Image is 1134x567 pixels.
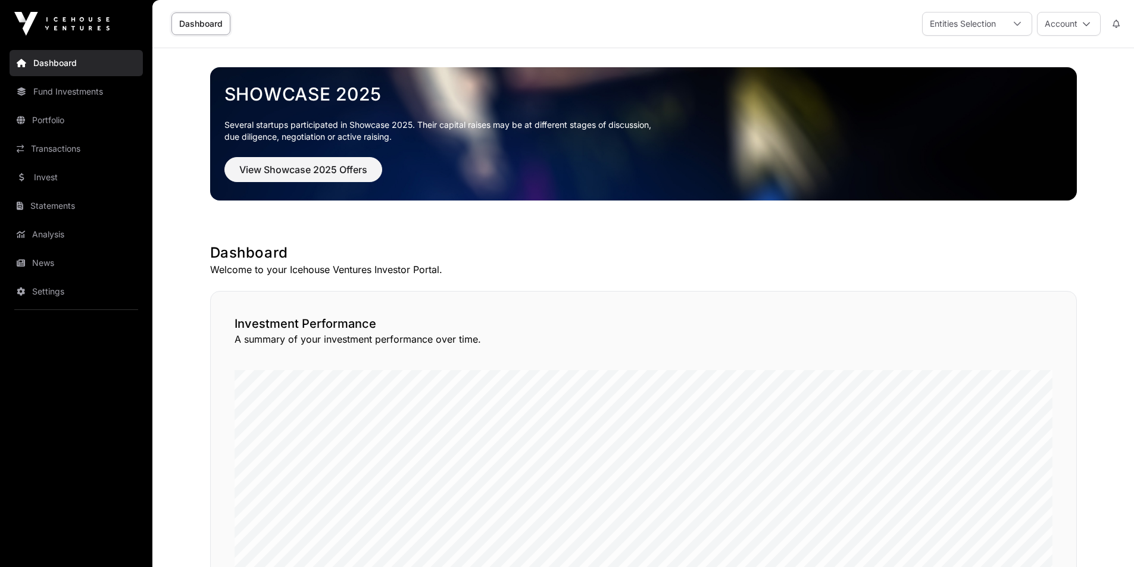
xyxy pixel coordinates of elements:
a: Settings [10,278,143,305]
iframe: Chat Widget [1074,510,1134,567]
p: A summary of your investment performance over time. [235,332,1052,346]
a: Dashboard [10,50,143,76]
a: News [10,250,143,276]
img: Showcase 2025 [210,67,1077,201]
a: Analysis [10,221,143,248]
a: Fund Investments [10,79,143,105]
h1: Dashboard [210,243,1077,262]
a: Statements [10,193,143,219]
a: Transactions [10,136,143,162]
button: View Showcase 2025 Offers [224,157,382,182]
a: Showcase 2025 [224,83,1063,105]
p: Welcome to your Icehouse Ventures Investor Portal. [210,262,1077,277]
p: Several startups participated in Showcase 2025. Their capital raises may be at different stages o... [224,119,1063,143]
span: View Showcase 2025 Offers [239,162,367,177]
a: Dashboard [171,12,230,35]
a: View Showcase 2025 Offers [224,169,382,181]
div: Entities Selection [923,12,1003,35]
button: Account [1037,12,1101,36]
h2: Investment Performance [235,315,1052,332]
a: Portfolio [10,107,143,133]
a: Invest [10,164,143,190]
img: Icehouse Ventures Logo [14,12,110,36]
